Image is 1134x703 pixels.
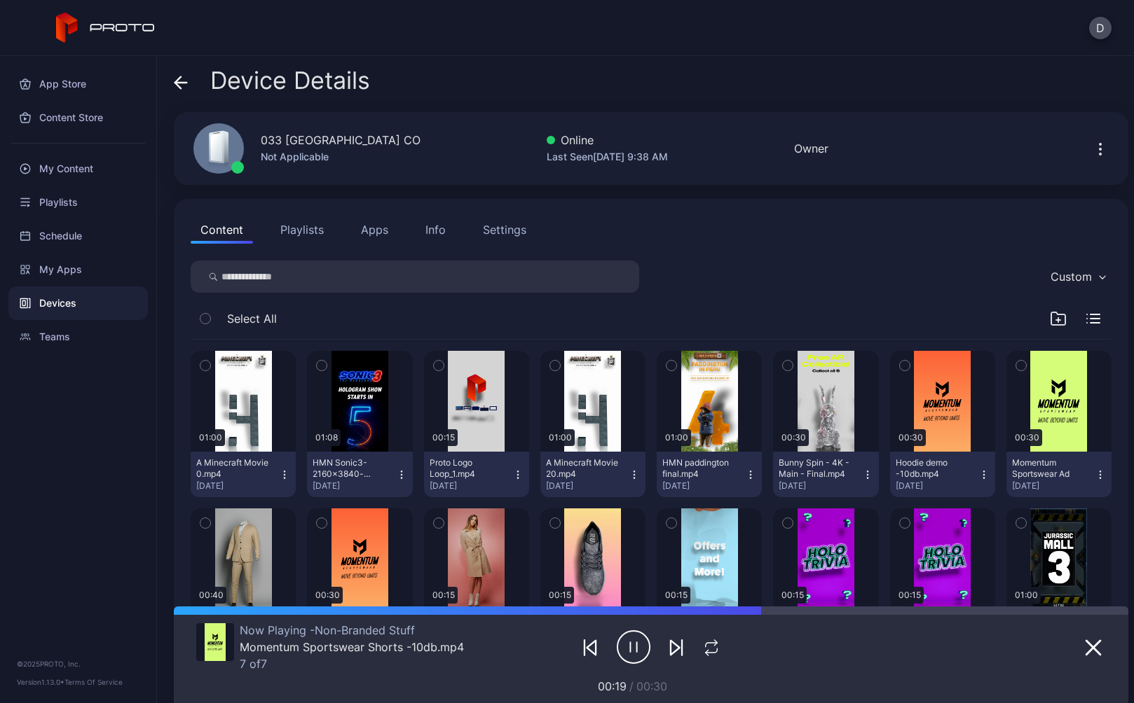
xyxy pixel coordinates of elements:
button: Hoodie demo -10db.mp4[DATE] [890,452,995,497]
a: Teams [8,320,148,354]
div: HMN paddington final.mp4 [662,457,739,480]
a: App Store [8,67,148,101]
div: Momentum Sportswear Shorts -10db.mp4 [240,640,464,654]
div: [DATE] [430,480,512,492]
div: [DATE] [779,480,861,492]
span: / [629,679,634,693]
button: HMN Sonic3-2160x3840-v8.mp4[DATE] [307,452,412,497]
button: D [1089,17,1112,39]
div: Bunny Spin - 4K - Main - Final.mp4 [779,457,856,480]
a: Content Store [8,101,148,134]
div: [DATE] [546,480,629,492]
span: 00:30 [636,679,667,693]
button: Apps [351,216,398,244]
div: Proto Logo Loop_1.mp4 [430,457,507,480]
button: Content [191,216,253,244]
a: Devices [8,286,148,320]
span: Select All [227,310,277,327]
div: Now Playing [240,623,464,637]
div: A Minecraft Movie 0.mp4 [196,457,273,480]
span: Version 1.13.0 • [17,678,64,686]
button: Playlists [271,216,334,244]
div: [DATE] [1012,480,1095,492]
div: 7 of 7 [240,657,464,671]
a: Terms Of Service [64,678,123,686]
span: Device Details [210,67,370,94]
div: Not Applicable [261,148,421,165]
span: 00:19 [598,679,627,693]
button: Momentum Sportswear Ad[DATE] [1006,452,1112,497]
button: A Minecraft Movie 20.mp4[DATE] [540,452,645,497]
div: [DATE] [196,480,279,492]
button: Proto Logo Loop_1.mp4[DATE] [424,452,529,497]
div: 033 [GEOGRAPHIC_DATA] CO [261,132,421,148]
div: [DATE] [896,480,978,492]
div: Momentum Sportswear Ad [1012,457,1089,480]
button: A Minecraft Movie 0.mp4[DATE] [191,452,296,497]
div: Settings [483,221,526,238]
div: [DATE] [662,480,745,492]
a: Schedule [8,219,148,253]
div: Last Seen [DATE] 9:38 AM [547,148,668,165]
span: Non-Branded Stuff [310,623,415,637]
div: © 2025 PROTO, Inc. [17,658,139,669]
button: Bunny Spin - 4K - Main - Final.mp4[DATE] [773,452,878,497]
button: Settings [473,216,536,244]
div: Hoodie demo -10db.mp4 [896,457,973,480]
div: Info [425,221,446,238]
button: Info [416,216,456,244]
div: HMN Sonic3-2160x3840-v8.mp4 [313,457,390,480]
a: My Content [8,152,148,186]
div: Owner [794,140,828,157]
button: HMN paddington final.mp4[DATE] [657,452,762,497]
div: A Minecraft Movie 20.mp4 [546,457,623,480]
div: Custom [1051,270,1092,284]
a: Playlists [8,186,148,219]
button: Custom [1044,260,1112,293]
a: My Apps [8,253,148,286]
div: Online [547,132,668,148]
div: [DATE] [313,480,395,492]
